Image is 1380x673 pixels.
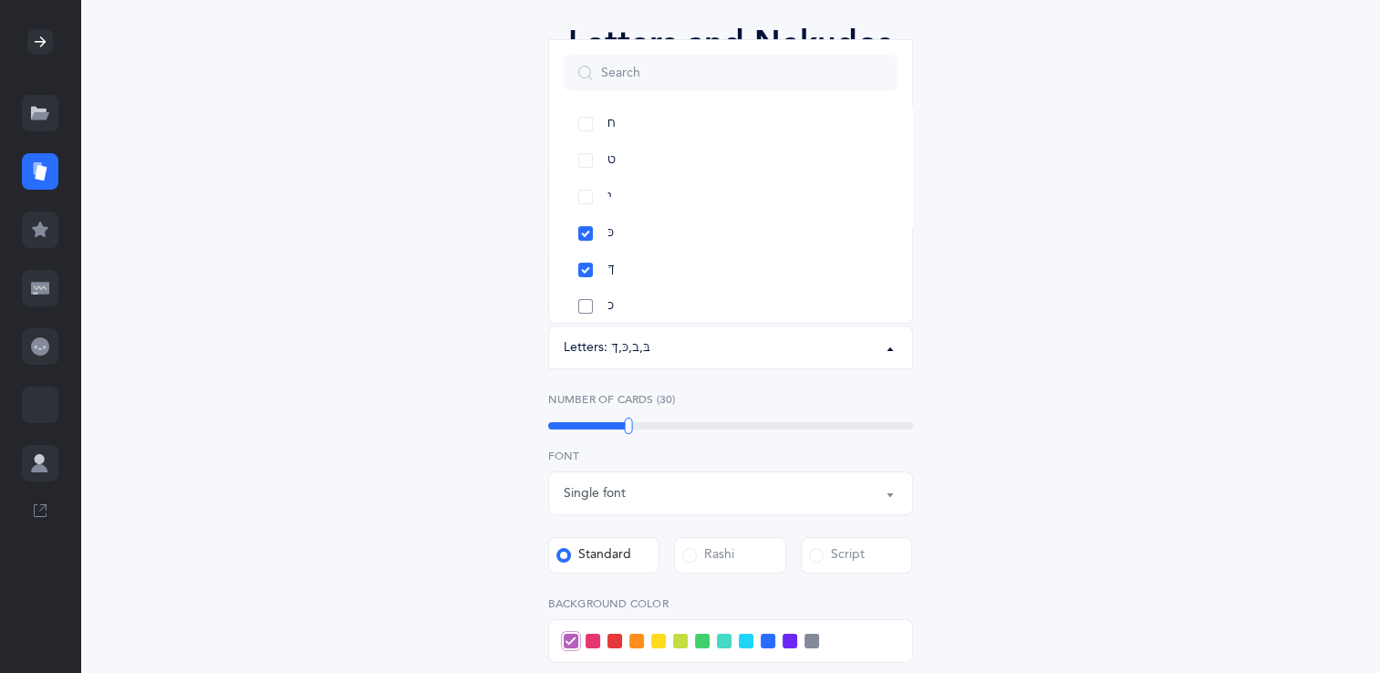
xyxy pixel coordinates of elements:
[556,546,631,564] div: Standard
[564,55,898,91] input: Search
[607,152,616,169] span: ט
[607,116,616,132] span: ח
[548,391,913,408] label: Number of Cards (30)
[564,338,611,357] div: Letters:
[607,262,615,278] span: ךּ
[607,189,612,205] span: י
[548,448,913,464] label: Font
[548,326,913,369] button: בּ, ב, כּ, ךּ
[564,484,626,503] div: Single font
[607,225,614,242] span: כּ
[497,82,964,101] div: Choose your Flashcards options
[611,338,650,357] div: בּ , ב , כּ , ךּ
[548,471,913,515] button: Single font
[682,546,734,564] div: Rashi
[497,18,964,67] div: Letters and Nekudos
[809,546,865,564] div: Script
[607,298,614,315] span: כ
[548,595,913,612] label: Background color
